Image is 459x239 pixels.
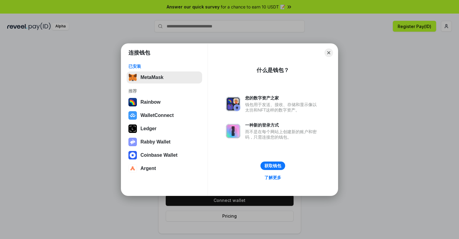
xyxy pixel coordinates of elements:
img: svg+xml,%3Csvg%20xmlns%3D%22http%3A%2F%2Fwww.w3.org%2F2000%2Fsvg%22%20fill%3D%22none%22%20viewBox... [128,138,137,146]
a: 了解更多 [261,174,285,181]
div: 而不是在每个网站上创建新的账户和密码，只需连接您的钱包。 [245,129,320,140]
div: Rainbow [140,99,161,105]
button: MetaMask [127,71,202,83]
img: svg+xml,%3Csvg%20width%3D%22120%22%20height%3D%22120%22%20viewBox%3D%220%200%20120%20120%22%20fil... [128,98,137,106]
button: Coinbase Wallet [127,149,202,161]
img: svg+xml,%3Csvg%20width%3D%2228%22%20height%3D%2228%22%20viewBox%3D%220%200%2028%2028%22%20fill%3D... [128,111,137,120]
div: 了解更多 [264,175,281,180]
button: Ledger [127,123,202,135]
h1: 连接钱包 [128,49,150,56]
div: 什么是钱包？ [257,67,289,74]
button: Rainbow [127,96,202,108]
div: 推荐 [128,88,200,94]
div: MetaMask [140,75,163,80]
div: Ledger [140,126,156,131]
div: 钱包用于发送、接收、存储和显示像以太坊和NFT这样的数字资产。 [245,102,320,113]
img: svg+xml,%3Csvg%20fill%3D%22none%22%20height%3D%2233%22%20viewBox%3D%220%200%2035%2033%22%20width%... [128,73,137,82]
div: Argent [140,166,156,171]
img: svg+xml,%3Csvg%20xmlns%3D%22http%3A%2F%2Fwww.w3.org%2F2000%2Fsvg%22%20fill%3D%22none%22%20viewBox... [226,124,240,138]
button: Close [325,49,333,57]
img: svg+xml,%3Csvg%20width%3D%2228%22%20height%3D%2228%22%20viewBox%3D%220%200%2028%2028%22%20fill%3D... [128,151,137,159]
button: 获取钱包 [260,162,285,170]
div: 您的数字资产之家 [245,95,320,101]
div: WalletConnect [140,113,174,118]
div: 已安装 [128,64,200,69]
button: Rabby Wallet [127,136,202,148]
div: 获取钱包 [264,163,281,168]
div: Coinbase Wallet [140,153,177,158]
img: svg+xml,%3Csvg%20width%3D%2228%22%20height%3D%2228%22%20viewBox%3D%220%200%2028%2028%22%20fill%3D... [128,164,137,173]
div: 一种新的登录方式 [245,122,320,128]
img: svg+xml,%3Csvg%20xmlns%3D%22http%3A%2F%2Fwww.w3.org%2F2000%2Fsvg%22%20width%3D%2228%22%20height%3... [128,124,137,133]
button: WalletConnect [127,109,202,121]
div: Rabby Wallet [140,139,171,145]
img: svg+xml,%3Csvg%20xmlns%3D%22http%3A%2F%2Fwww.w3.org%2F2000%2Fsvg%22%20fill%3D%22none%22%20viewBox... [226,97,240,111]
button: Argent [127,162,202,175]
